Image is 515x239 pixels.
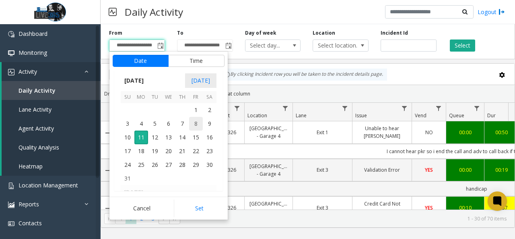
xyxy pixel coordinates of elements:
[175,158,189,172] td: Thursday, August 28, 2025
[174,200,225,217] button: Set
[489,204,513,212] a: 01:37
[121,185,216,199] th: [DATE]
[162,144,175,158] span: 20
[245,29,276,37] label: Day of week
[162,117,175,131] td: Wednesday, August 6, 2025
[156,40,165,51] span: Toggle popup
[249,162,288,178] a: [GEOGRAPHIC_DATA] - Garage 4
[472,103,482,114] a: Queue Filter Menu
[249,200,288,215] a: [GEOGRAPHIC_DATA] - Garage 4
[19,106,51,113] span: Lane Activity
[313,40,357,51] span: Select location...
[381,29,408,37] label: Incident Id
[8,69,14,75] img: 'icon'
[19,219,42,227] span: Contacts
[121,117,134,131] span: 3
[499,8,505,16] img: logout
[134,117,148,131] span: 4
[2,100,101,119] a: Lane Activity
[175,131,189,144] span: 14
[232,103,243,114] a: Lot Filter Menu
[19,200,39,208] span: Reports
[134,158,148,172] span: 25
[148,91,162,104] th: Tu
[451,129,479,136] div: 00:00
[121,91,134,104] th: Su
[245,40,289,51] span: Select day...
[225,166,239,174] a: 326
[224,40,233,51] span: Toggle popup
[19,162,43,170] span: Heatmap
[203,131,216,144] td: Saturday, August 16, 2025
[121,172,134,185] td: Sunday, August 31, 2025
[189,103,203,117] span: 1
[298,166,347,174] a: Exit 3
[489,129,513,136] a: 00:50
[148,131,162,144] td: Tuesday, August 12, 2025
[162,144,175,158] td: Wednesday, August 20, 2025
[175,158,189,172] span: 28
[8,183,14,189] img: 'icon'
[357,200,407,215] a: Credit Card Not Reading
[203,158,216,172] td: Saturday, August 30, 2025
[189,117,203,131] span: 8
[175,91,189,104] th: Th
[185,73,216,88] span: [DATE]
[449,112,464,119] span: Queue
[489,166,513,174] div: 00:19
[203,103,216,117] td: Saturday, August 2, 2025
[109,2,117,22] img: pageIcon
[225,204,239,212] a: 326
[296,112,307,119] span: Lane
[162,91,175,104] th: We
[134,131,148,144] span: 11
[162,158,175,172] td: Wednesday, August 27, 2025
[203,144,216,158] span: 23
[121,2,187,22] h3: Daily Activity
[225,129,239,136] a: 326
[134,158,148,172] td: Monday, August 25, 2025
[189,158,203,172] td: Friday, August 29, 2025
[19,143,59,151] span: Quality Analysis
[425,166,433,173] span: YES
[19,68,37,75] span: Activity
[177,29,183,37] label: To
[101,87,515,101] div: Drag a column header and drop it here to group by that column
[417,166,441,174] a: YES
[189,131,203,144] span: 15
[134,131,148,144] td: Monday, August 11, 2025
[121,131,134,144] span: 10
[148,131,162,144] span: 12
[134,144,148,158] span: 18
[121,117,134,131] td: Sunday, August 3, 2025
[313,29,335,37] label: Location
[19,87,56,94] span: Daily Activity
[2,138,101,157] a: Quality Analysis
[189,131,203,144] td: Friday, August 15, 2025
[175,144,189,158] td: Thursday, August 21, 2025
[19,30,47,37] span: Dashboard
[417,204,441,212] a: YES
[203,91,216,104] th: Sa
[113,200,172,217] button: Cancel
[121,158,134,172] span: 24
[433,103,444,114] a: Vend Filter Menu
[8,31,14,37] img: 'icon'
[417,129,441,136] a: NO
[134,144,148,158] td: Monday, August 18, 2025
[2,157,101,176] a: Heatmap
[148,144,162,158] span: 19
[134,117,148,131] td: Monday, August 4, 2025
[121,172,134,185] span: 31
[148,117,162,131] td: Tuesday, August 5, 2025
[247,112,267,119] span: Location
[148,158,162,172] td: Tuesday, August 26, 2025
[121,158,134,172] td: Sunday, August 24, 2025
[175,131,189,144] td: Thursday, August 14, 2025
[2,62,101,81] a: Activity
[451,204,479,212] div: 00:10
[8,220,14,227] img: 'icon'
[340,103,350,114] a: Lane Filter Menu
[148,158,162,172] span: 26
